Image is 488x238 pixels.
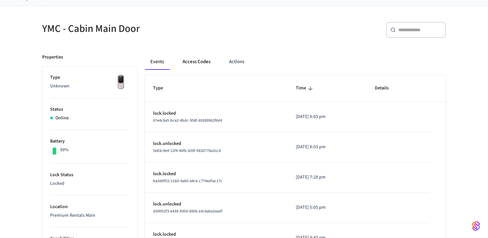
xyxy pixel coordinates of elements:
[296,144,359,151] p: [DATE] 8:03 pm
[50,138,129,145] p: Battery
[177,54,216,70] button: Access Codes
[224,54,250,70] button: Actions
[472,221,480,231] img: SeamLogoGradient.69752ec5.svg
[153,178,222,184] span: ba3d6f53-11dd-4a60-a4c6-c774edfac17c
[153,208,222,214] span: dd9052f3-e439-430d-8908-a3c6aba2aadf
[50,203,129,210] p: Location
[153,231,280,238] p: lock.locked
[42,22,240,36] h5: YMC - Cabin Main Door
[153,110,280,117] p: lock.locked
[60,147,69,154] p: 99%
[153,171,280,178] p: lock.locked
[145,54,446,70] div: ant example
[145,54,169,70] button: Events
[153,83,172,93] span: Type
[153,201,280,208] p: lock.unlocked
[153,118,222,123] span: 67e4c8a5-bca2-4bdc-958f-89289962f6d4
[50,74,129,81] p: Type
[153,148,221,154] span: 5e83c9e4-11f4-46fb-829f-063d778a31c8
[50,212,129,219] p: Premium Rentals Main
[153,140,280,147] p: lock.unlocked
[55,115,69,122] p: Online
[50,180,129,187] p: Locked
[296,174,359,181] p: [DATE] 7:28 pm
[296,83,315,93] span: Time
[296,204,359,211] p: [DATE] 5:05 pm
[50,106,129,113] p: Status
[296,113,359,120] p: [DATE] 8:03 pm
[113,74,129,91] img: Yale Assure Touchscreen Wifi Smart Lock, Satin Nickel, Front
[42,54,63,61] p: Properties
[375,83,397,93] span: Details
[50,172,129,178] p: Lock Status
[50,83,129,90] p: Unknown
